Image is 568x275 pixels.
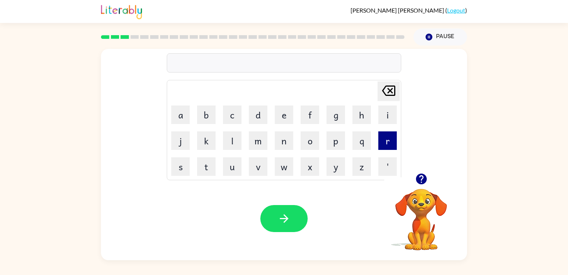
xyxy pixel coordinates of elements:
[249,105,267,124] button: d
[171,131,190,150] button: j
[384,177,458,251] video: Your browser must support playing .mp4 files to use Literably. Please try using another browser.
[171,157,190,176] button: s
[197,131,216,150] button: k
[301,105,319,124] button: f
[223,157,241,176] button: u
[378,157,397,176] button: '
[352,157,371,176] button: z
[275,105,293,124] button: e
[327,105,345,124] button: g
[223,105,241,124] button: c
[171,105,190,124] button: a
[352,131,371,150] button: q
[275,157,293,176] button: w
[197,157,216,176] button: t
[352,105,371,124] button: h
[197,105,216,124] button: b
[249,157,267,176] button: v
[301,131,319,150] button: o
[327,157,345,176] button: y
[275,131,293,150] button: n
[327,131,345,150] button: p
[249,131,267,150] button: m
[351,7,445,14] span: [PERSON_NAME] [PERSON_NAME]
[447,7,465,14] a: Logout
[301,157,319,176] button: x
[101,3,142,19] img: Literably
[351,7,467,14] div: ( )
[378,131,397,150] button: r
[223,131,241,150] button: l
[413,28,467,46] button: Pause
[378,105,397,124] button: i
